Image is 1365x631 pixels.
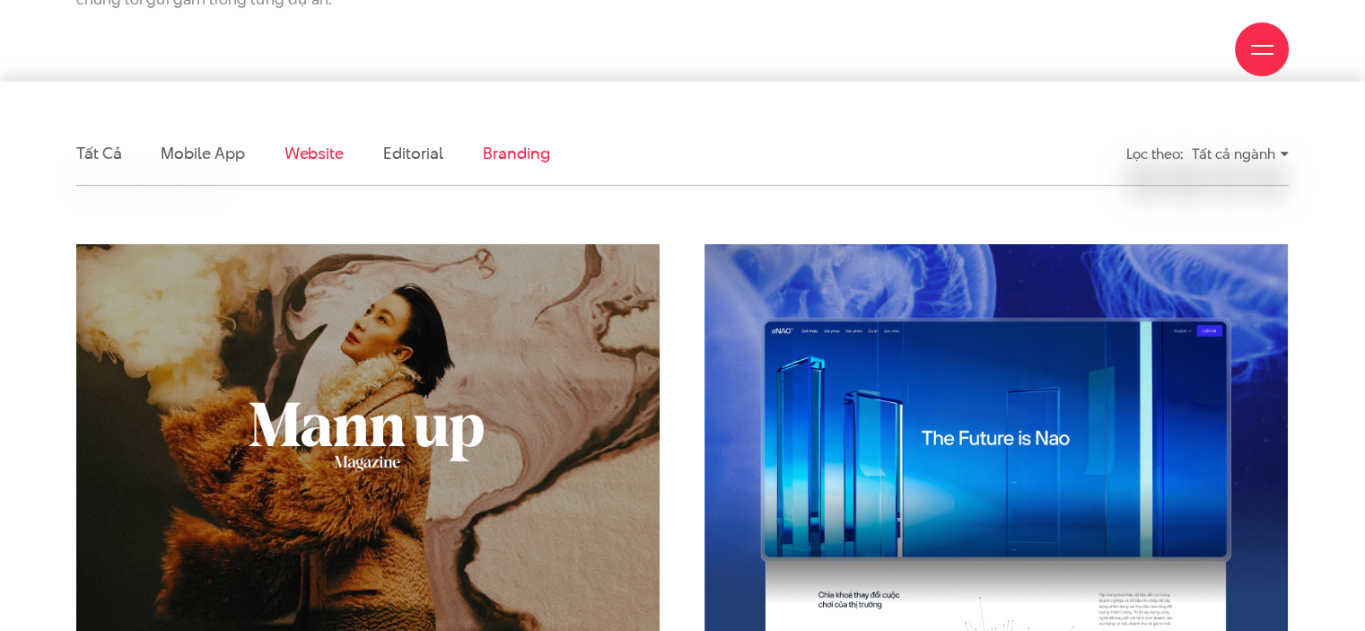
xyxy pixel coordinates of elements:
a: Branding [483,142,549,164]
div: Lọc theo: [1126,138,1183,170]
a: Tất cả [76,142,121,164]
a: Editorial [383,142,443,164]
div: Tất cả ngành [1192,138,1289,170]
a: Mobile app [161,142,244,164]
a: Website [284,142,344,164]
